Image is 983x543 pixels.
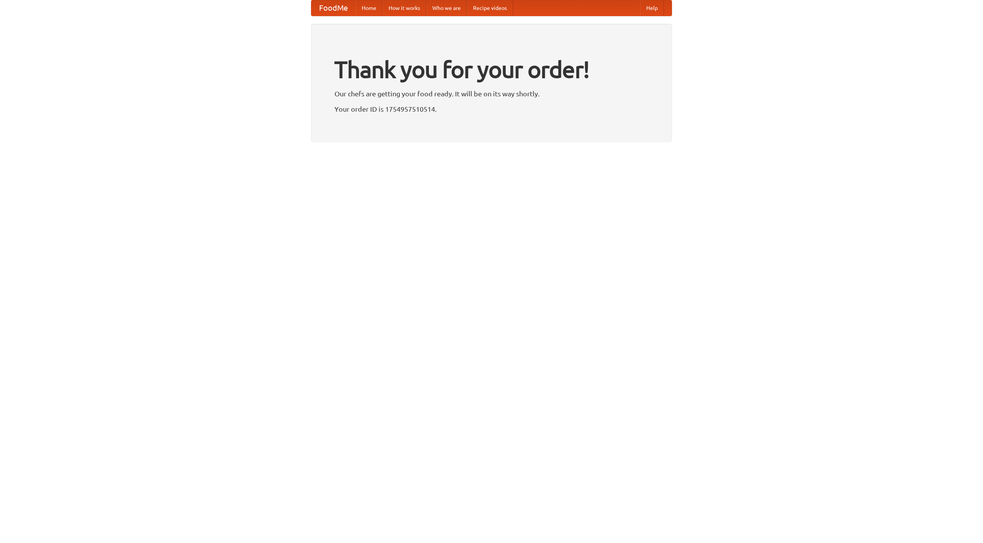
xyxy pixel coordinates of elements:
a: How it works [382,0,426,16]
a: Help [640,0,664,16]
p: Your order ID is 1754957510514. [334,103,649,115]
a: Recipe videos [467,0,513,16]
a: Home [356,0,382,16]
a: Who we are [426,0,467,16]
p: Our chefs are getting your food ready. It will be on its way shortly. [334,88,649,99]
h1: Thank you for your order! [334,51,649,88]
a: FoodMe [311,0,356,16]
